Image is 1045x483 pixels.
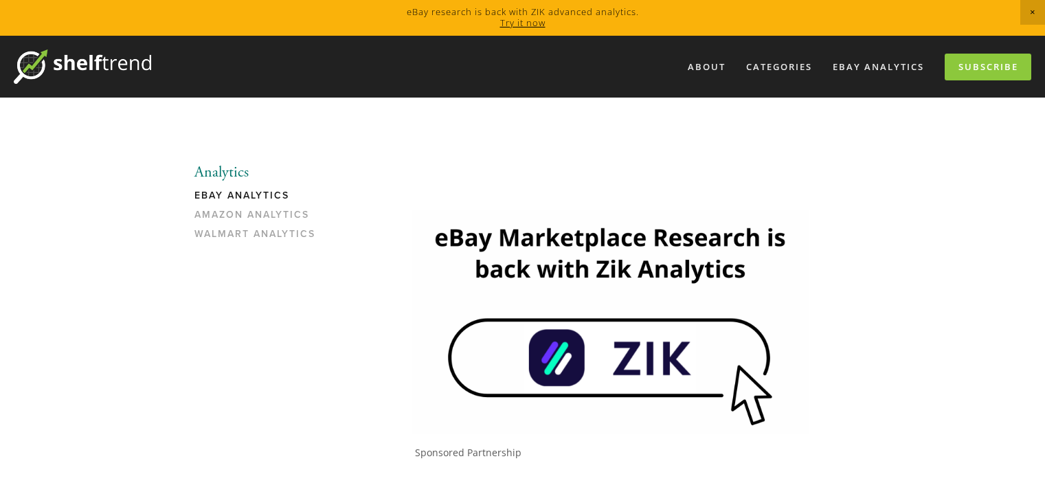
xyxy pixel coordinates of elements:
[824,56,933,78] a: eBay Analytics
[945,54,1031,80] a: Subscribe
[415,447,809,459] p: Sponsored Partnership
[737,56,821,78] div: Categories
[412,210,809,434] img: Zik Analytics Sponsored Ad
[194,228,326,247] a: Walmart Analytics
[194,164,326,181] li: Analytics
[194,209,326,228] a: Amazon Analytics
[194,190,326,209] a: eBay Analytics
[679,56,734,78] a: About
[14,49,151,84] img: ShelfTrend
[500,16,546,29] a: Try it now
